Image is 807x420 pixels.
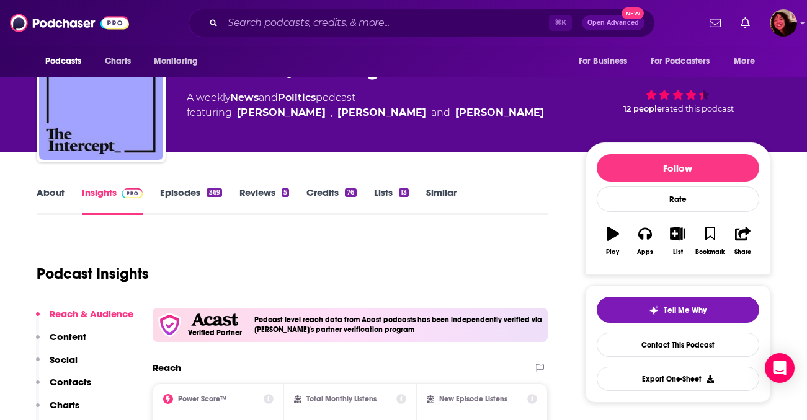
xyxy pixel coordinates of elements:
[725,50,770,73] button: open menu
[36,354,78,377] button: Social
[278,92,316,103] a: Politics
[10,11,129,35] img: Podchaser - Follow, Share and Rate Podcasts
[597,367,759,391] button: Export One-Sheet
[597,219,629,263] button: Play
[45,53,82,70] span: Podcasts
[637,248,653,256] div: Apps
[431,105,450,120] span: and
[585,45,771,121] div: verified Badge73 12 peoplerated this podcast
[187,105,544,120] span: featuring
[606,248,619,256] div: Play
[623,104,662,113] span: 12 people
[597,186,759,212] div: Rate
[37,265,149,283] h1: Podcast Insights
[734,53,755,70] span: More
[439,395,507,403] h2: New Episode Listens
[237,105,326,120] a: Jeremy Scahill
[154,53,198,70] span: Monitoring
[770,9,797,37] button: Show profile menu
[50,399,79,411] p: Charts
[582,15,644,30] button: Open AdvancedNew
[570,50,643,73] button: open menu
[661,219,693,263] button: List
[664,305,707,315] span: Tell Me Why
[705,12,726,33] a: Show notifications dropdown
[597,154,759,182] button: Follow
[426,186,457,215] a: Similar
[399,188,409,197] div: 13
[82,186,143,215] a: InsightsPodchaser Pro
[643,50,728,73] button: open menu
[39,36,163,160] img: The Intercept Briefing
[695,248,725,256] div: Bookmark
[345,188,356,197] div: 76
[254,315,543,334] h4: Podcast level reach data from Acast podcasts has been independently verified via [PERSON_NAME]'s ...
[734,248,751,256] div: Share
[374,186,409,215] a: Lists13
[50,308,133,320] p: Reach & Audience
[50,376,91,388] p: Contacts
[587,20,639,26] span: Open Advanced
[694,219,726,263] button: Bookmark
[306,395,377,403] h2: Total Monthly Listens
[239,186,289,215] a: Reviews5
[259,92,278,103] span: and
[282,188,289,197] div: 5
[597,333,759,357] a: Contact This Podcast
[629,219,661,263] button: Apps
[37,186,65,215] a: About
[597,297,759,323] button: tell me why sparkleTell Me Why
[97,50,139,73] a: Charts
[337,105,426,120] a: Betsy Reed
[36,308,133,331] button: Reach & Audience
[726,219,759,263] button: Share
[207,188,221,197] div: 369
[178,395,226,403] h2: Power Score™
[736,12,755,33] a: Show notifications dropdown
[306,186,356,215] a: Credits76
[579,53,628,70] span: For Business
[187,90,544,120] div: A weekly podcast
[122,188,143,198] img: Podchaser Pro
[36,376,91,399] button: Contacts
[50,354,78,365] p: Social
[770,9,797,37] span: Logged in as Kathryn-Musilek
[770,9,797,37] img: User Profile
[160,186,221,215] a: Episodes369
[662,104,734,113] span: rated this podcast
[189,9,655,37] div: Search podcasts, credits, & more...
[649,305,659,315] img: tell me why sparkle
[36,331,86,354] button: Content
[37,50,98,73] button: open menu
[145,50,214,73] button: open menu
[105,53,132,70] span: Charts
[50,331,86,343] p: Content
[331,105,332,120] span: ,
[765,353,795,383] div: Open Intercom Messenger
[230,92,259,103] a: News
[188,329,242,336] h5: Verified Partner
[622,7,644,19] span: New
[651,53,710,70] span: For Podcasters
[549,15,572,31] span: ⌘ K
[223,13,549,33] input: Search podcasts, credits, & more...
[153,362,181,374] h2: Reach
[455,105,544,120] div: [PERSON_NAME]
[191,313,238,326] img: Acast
[673,248,683,256] div: List
[158,313,182,337] img: verfied icon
